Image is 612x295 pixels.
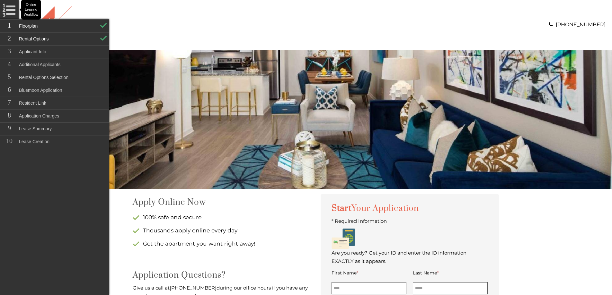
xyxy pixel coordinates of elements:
label: First Name [332,269,358,277]
h2: Apply Online Now [133,197,311,208]
img: Floorplan Check [100,20,109,29]
img: RentalOptions Check [100,32,109,42]
li: 100% safe and secure [133,211,311,224]
span: [PHONE_NUMBER] [170,285,217,291]
label: Last Name [413,269,439,277]
p: Are you ready? Get your ID and enter the ID information EXACTLY as it appears. [332,249,488,265]
h2: Application Questions? [133,270,311,281]
p: * Required Information [332,217,488,225]
span: Your Application [351,203,419,214]
li: Thousands apply online every day [133,224,311,237]
img: Passport [332,229,355,249]
a: [PHONE_NUMBER] [556,22,606,28]
img: A living room with a blue couch and a television on the wall. [19,50,612,189]
span: Start [332,203,419,214]
div: banner [19,50,612,189]
img: A graphic with a red M and the word SOUTH. [26,6,75,44]
li: Get the apartment you want right away! [133,237,311,250]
